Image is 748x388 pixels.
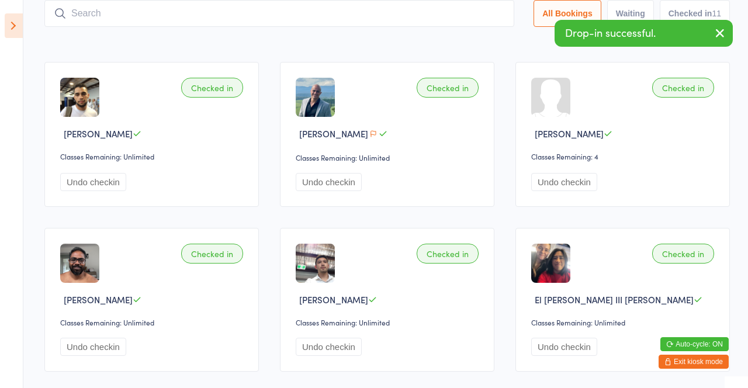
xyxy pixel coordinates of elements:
button: Undo checkin [296,173,362,191]
div: Checked in [652,244,714,264]
img: image1691559603.png [296,244,335,283]
img: image1740648831.png [60,244,99,283]
button: Undo checkin [60,173,126,191]
div: Classes Remaining: Unlimited [296,317,482,327]
div: Classes Remaining: 4 [531,151,718,161]
button: Undo checkin [531,173,597,191]
div: Checked in [652,78,714,98]
div: Drop-in successful. [555,20,733,47]
span: [PERSON_NAME] [535,127,604,140]
div: Checked in [181,78,243,98]
button: Undo checkin [296,338,362,356]
img: image1705645175.png [531,244,570,283]
span: [PERSON_NAME] [299,127,368,140]
div: 11 [712,9,721,18]
span: [PERSON_NAME] [64,127,133,140]
span: [PERSON_NAME] [64,293,133,306]
button: Undo checkin [60,338,126,356]
div: Checked in [181,244,243,264]
button: Exit kiosk mode [659,355,729,369]
div: Checked in [417,78,479,98]
div: Classes Remaining: Unlimited [531,317,718,327]
div: Classes Remaining: Unlimited [296,153,482,162]
span: [PERSON_NAME] [299,293,368,306]
button: Undo checkin [531,338,597,356]
img: image1691557666.png [60,78,99,117]
div: Classes Remaining: Unlimited [60,151,247,161]
div: Classes Remaining: Unlimited [60,317,247,327]
img: image1705302514.png [296,78,335,117]
span: El [PERSON_NAME] III [PERSON_NAME] [535,293,694,306]
button: Auto-cycle: ON [660,337,729,351]
div: Checked in [417,244,479,264]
